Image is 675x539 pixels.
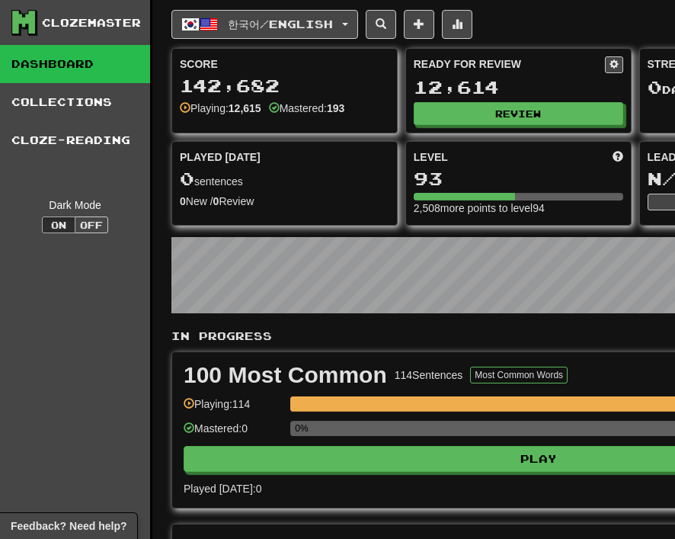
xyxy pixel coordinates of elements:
strong: 12,615 [229,102,261,114]
span: 0 [180,168,194,189]
button: More stats [442,10,472,39]
div: Mastered: [269,101,345,116]
span: Open feedback widget [11,518,126,534]
strong: 193 [327,102,344,114]
button: Most Common Words [470,367,568,383]
button: Add sentence to collection [404,10,434,39]
strong: 0 [180,195,186,207]
div: 93 [414,169,623,188]
button: 한국어/English [171,10,358,39]
div: 12,614 [414,78,623,97]
span: 0 [648,76,662,98]
div: Playing: [180,101,261,116]
button: Off [75,217,108,233]
div: New / Review [180,194,389,209]
strong: 0 [213,195,219,207]
span: Played [DATE]: 0 [184,483,261,495]
span: Score more points to level up [613,149,623,165]
div: Playing: 114 [184,396,283,422]
div: 100 Most Common [184,364,387,387]
div: Ready for Review [414,56,605,72]
button: On [42,217,75,233]
span: Level [414,149,448,165]
button: Search sentences [366,10,396,39]
div: Score [180,56,389,72]
span: 한국어 / English [228,18,333,30]
div: Dark Mode [11,197,139,213]
div: Mastered: 0 [184,421,283,446]
div: 114 Sentences [395,367,463,383]
div: sentences [180,169,389,189]
div: 2,508 more points to level 94 [414,201,623,216]
button: Review [414,102,623,125]
div: 142,682 [180,76,389,95]
div: Clozemaster [42,15,141,30]
span: Played [DATE] [180,149,261,165]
